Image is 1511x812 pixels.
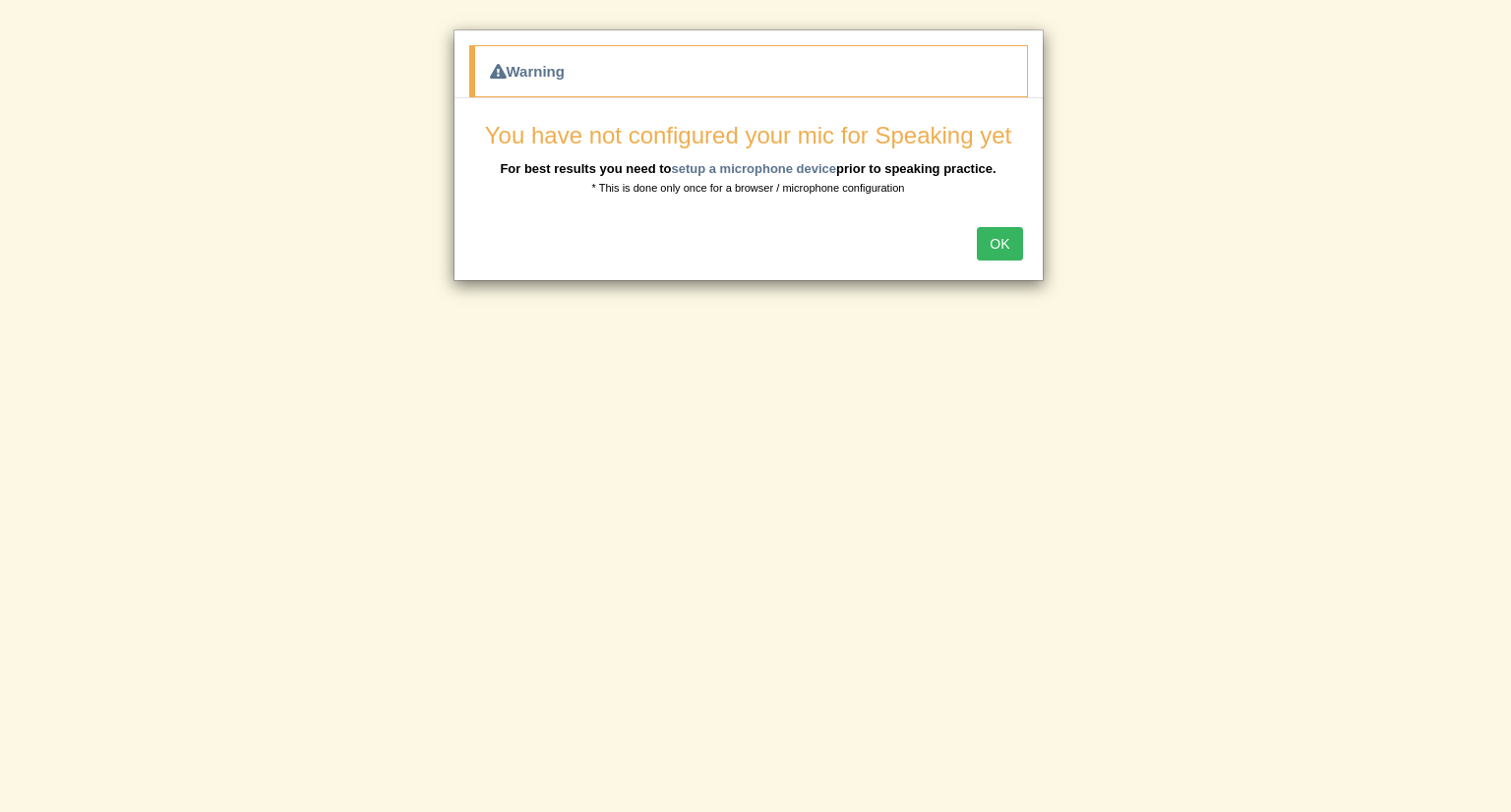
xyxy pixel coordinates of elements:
[469,45,1028,97] div: Warning
[500,161,996,176] b: For best results you need to prior to speaking practice.
[977,227,1022,261] button: OK
[592,182,905,194] small: * This is done only once for a browser / microphone configuration
[671,161,836,176] a: setup a microphone device
[485,122,1011,148] span: You have not configured your mic for Speaking yet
